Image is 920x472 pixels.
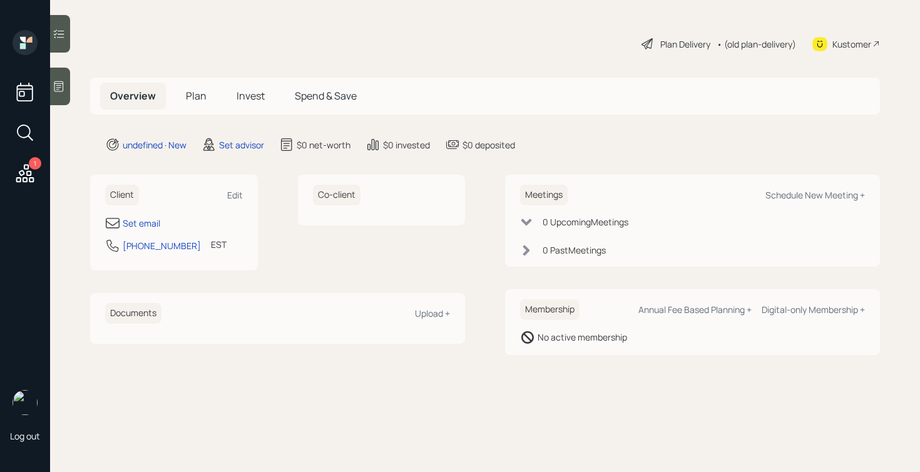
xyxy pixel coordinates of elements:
div: $0 net-worth [297,138,350,151]
div: 1 [29,157,41,170]
h6: Documents [105,303,161,324]
div: Upload + [415,307,450,319]
div: Set advisor [219,138,264,151]
div: No active membership [538,331,627,344]
span: Invest [237,89,265,103]
div: Annual Fee Based Planning + [638,304,752,316]
div: 0 Past Meeting s [543,244,606,257]
div: Edit [227,189,243,201]
div: Schedule New Meeting + [765,189,865,201]
div: • (old plan-delivery) [717,38,796,51]
div: 0 Upcoming Meeting s [543,215,628,228]
div: Digital-only Membership + [762,304,865,316]
div: Kustomer [832,38,871,51]
span: Overview [110,89,156,103]
span: Spend & Save [295,89,357,103]
h6: Meetings [520,185,568,205]
img: robby-grisanti-headshot.png [13,390,38,415]
div: EST [211,238,227,251]
h6: Co-client [313,185,360,205]
div: $0 invested [383,138,430,151]
h6: Client [105,185,139,205]
div: $0 deposited [463,138,515,151]
div: Log out [10,430,40,442]
h6: Membership [520,299,580,320]
div: [PHONE_NUMBER] [123,239,201,252]
div: Set email [123,217,160,230]
div: Plan Delivery [660,38,710,51]
span: Plan [186,89,207,103]
div: undefined · New [123,138,187,151]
